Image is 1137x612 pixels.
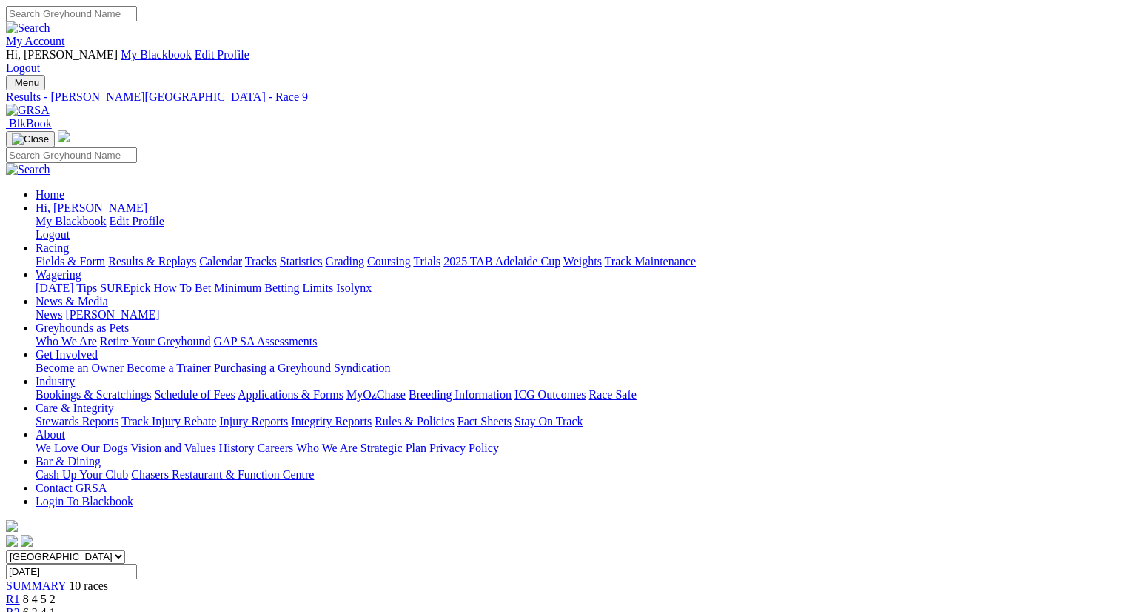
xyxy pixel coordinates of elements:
[245,255,277,267] a: Tracks
[15,77,39,88] span: Menu
[6,48,118,61] span: Hi, [PERSON_NAME]
[6,61,40,74] a: Logout
[219,415,288,428] a: Injury Reports
[36,242,69,254] a: Racing
[218,442,254,454] a: History
[375,415,455,428] a: Rules & Policies
[6,90,1120,104] a: Results - [PERSON_NAME][GEOGRAPHIC_DATA] - Race 9
[36,308,1120,322] div: News & Media
[36,335,97,347] a: Who We Are
[36,255,105,267] a: Fields & Form
[108,255,196,267] a: Results & Replays
[6,535,18,547] img: facebook.svg
[367,255,411,267] a: Coursing
[58,130,70,142] img: logo-grsa-white.png
[131,468,314,481] a: Chasers Restaurant & Function Centre
[154,282,212,294] a: How To Bet
[291,415,372,428] a: Integrity Reports
[6,35,65,47] a: My Account
[9,117,52,130] span: BlkBook
[336,282,372,294] a: Isolynx
[154,388,235,401] a: Schedule of Fees
[6,131,55,147] button: Toggle navigation
[214,362,331,374] a: Purchasing a Greyhound
[6,163,50,176] img: Search
[360,442,426,454] a: Strategic Plan
[238,388,343,401] a: Applications & Forms
[514,415,583,428] a: Stay On Track
[36,215,1120,242] div: Hi, [PERSON_NAME]
[429,442,499,454] a: Privacy Policy
[563,255,602,267] a: Weights
[257,442,293,454] a: Careers
[36,255,1120,268] div: Racing
[36,202,150,214] a: Hi, [PERSON_NAME]
[36,228,70,241] a: Logout
[36,308,62,321] a: News
[36,415,1120,428] div: Care & Integrity
[121,415,216,428] a: Track Injury Rebate
[36,348,98,361] a: Get Involved
[121,48,192,61] a: My Blackbook
[127,362,211,374] a: Become a Trainer
[36,322,129,334] a: Greyhounds as Pets
[6,593,20,605] a: R1
[605,255,696,267] a: Track Maintenance
[36,468,1120,482] div: Bar & Dining
[100,335,211,347] a: Retire Your Greyhound
[36,215,107,227] a: My Blackbook
[6,6,137,21] input: Search
[110,215,164,227] a: Edit Profile
[12,133,49,145] img: Close
[296,442,358,454] a: Who We Are
[23,593,56,605] span: 8 4 5 2
[334,362,390,374] a: Syndication
[36,455,101,468] a: Bar & Dining
[6,75,45,90] button: Toggle navigation
[130,442,215,454] a: Vision and Values
[6,48,1120,75] div: My Account
[214,335,318,347] a: GAP SA Assessments
[36,268,81,281] a: Wagering
[36,482,107,494] a: Contact GRSA
[36,388,151,401] a: Bookings & Scratchings
[36,362,124,374] a: Become an Owner
[6,579,66,592] a: SUMMARY
[346,388,406,401] a: MyOzChase
[6,147,137,163] input: Search
[409,388,512,401] a: Breeding Information
[6,564,137,579] input: Select date
[457,415,512,428] a: Fact Sheets
[69,579,108,592] span: 10 races
[443,255,560,267] a: 2025 TAB Adelaide Cup
[36,442,127,454] a: We Love Our Dogs
[6,21,50,35] img: Search
[36,282,1120,295] div: Wagering
[588,388,636,401] a: Race Safe
[199,255,242,267] a: Calendar
[214,282,333,294] a: Minimum Betting Limits
[326,255,364,267] a: Grading
[36,468,128,481] a: Cash Up Your Club
[36,402,114,414] a: Care & Integrity
[36,335,1120,348] div: Greyhounds as Pets
[36,375,75,388] a: Industry
[65,308,159,321] a: [PERSON_NAME]
[413,255,440,267] a: Trials
[195,48,249,61] a: Edit Profile
[514,388,586,401] a: ICG Outcomes
[280,255,323,267] a: Statistics
[36,442,1120,455] div: About
[36,362,1120,375] div: Get Involved
[36,388,1120,402] div: Industry
[36,295,108,307] a: News & Media
[100,282,150,294] a: SUREpick
[36,202,147,214] span: Hi, [PERSON_NAME]
[6,104,50,117] img: GRSA
[36,188,64,201] a: Home
[6,117,52,130] a: BlkBook
[36,282,97,294] a: [DATE] Tips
